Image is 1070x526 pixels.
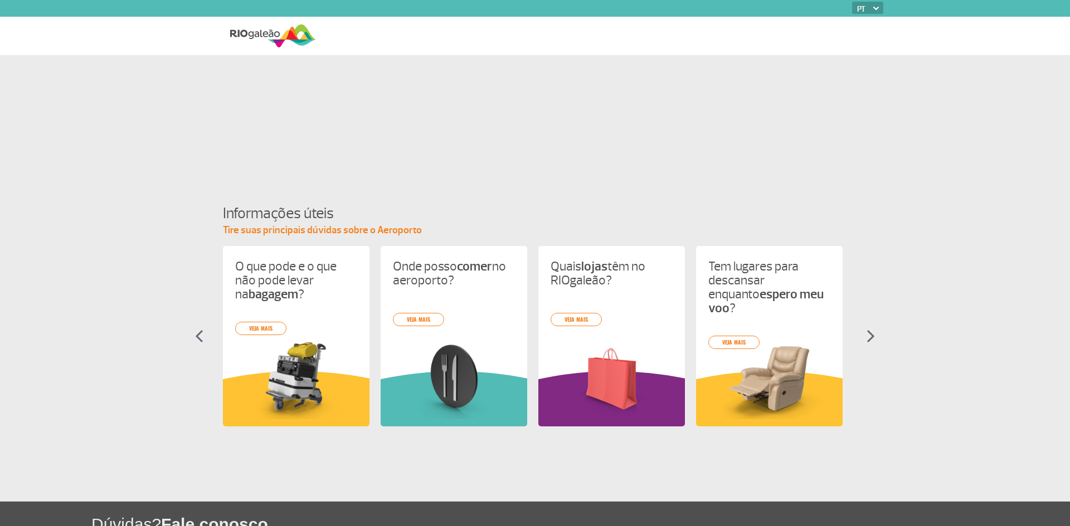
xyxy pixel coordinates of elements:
[708,286,824,316] strong: espero meu voo
[223,371,369,426] img: amareloInformacoesUteis.svg
[195,330,203,343] img: seta-esquerda
[867,330,875,343] img: seta-direita
[223,203,847,224] h4: Informações úteis
[708,336,760,349] a: veja mais
[235,322,286,335] a: veja mais
[581,258,607,274] strong: lojas
[393,313,444,326] a: veja mais
[393,259,515,287] p: Onde posso no aeroporto?
[551,340,673,419] img: card%20informa%C3%A7%C3%B5es%206.png
[235,340,357,419] img: card%20informa%C3%A7%C3%B5es%201.png
[457,258,492,274] strong: comer
[381,371,527,426] img: verdeInformacoesUteis.svg
[538,371,685,426] img: roxoInformacoesUteis.svg
[249,286,298,302] strong: bagagem
[696,371,843,426] img: amareloInformacoesUteis.svg
[393,340,515,419] img: card%20informa%C3%A7%C3%B5es%208.png
[551,259,673,287] p: Quais têm no RIOgaleão?
[708,340,830,419] img: card%20informa%C3%A7%C3%B5es%204.png
[708,259,830,315] p: Tem lugares para descansar enquanto ?
[223,224,847,237] p: Tire suas principais dúvidas sobre o Aeroporto
[551,313,602,326] a: veja mais
[235,259,357,301] p: O que pode e o que não pode levar na ?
